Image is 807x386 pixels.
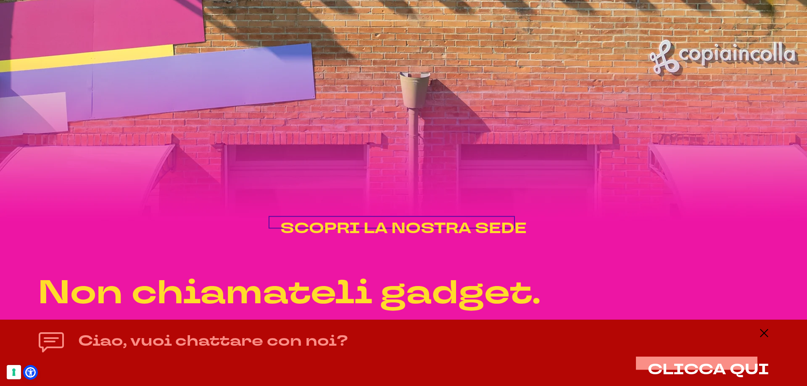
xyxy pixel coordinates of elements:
[78,331,348,352] h4: Ciao, vuoi chattare con noi?
[648,362,769,378] button: CLICCA QUI
[648,360,769,380] span: CLICCA QUI
[280,221,527,237] a: SCOPRI LA NOSTRA SEDE
[25,367,36,378] a: Open Accessibility Menu
[7,365,21,379] button: Le tue preferenze relative al consenso per le tecnologie di tracciamento
[38,275,769,311] h2: Non chiamateli gadget.
[280,218,527,239] span: SCOPRI LA NOSTRA SEDE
